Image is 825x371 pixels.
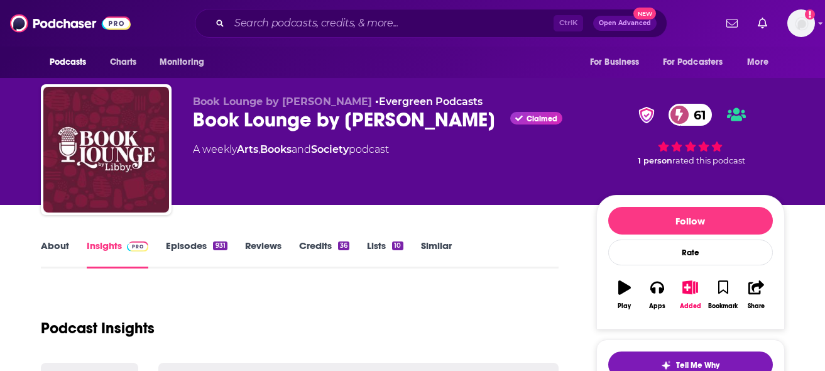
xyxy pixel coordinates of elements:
span: For Podcasters [663,53,723,71]
span: Tell Me Why [676,360,719,370]
span: Podcasts [50,53,87,71]
div: 36 [338,241,349,250]
button: Follow [608,207,773,235]
a: Show notifications dropdown [753,13,772,34]
img: tell me why sparkle [661,360,671,370]
img: verified Badge [635,107,658,123]
span: , [258,143,260,155]
button: open menu [738,50,784,74]
button: open menu [581,50,655,74]
button: Added [674,272,706,318]
button: Play [608,272,641,318]
span: Charts [110,53,137,71]
a: Credits36 [299,240,349,269]
div: Play [618,302,631,310]
a: Similar [421,240,452,269]
div: 10 [392,241,403,250]
span: 1 person [638,156,672,165]
img: User Profile [787,9,815,37]
span: New [633,8,656,19]
button: Apps [641,272,674,318]
a: Charts [102,50,145,74]
span: For Business [590,53,640,71]
a: Episodes931 [166,240,227,269]
button: Share [740,272,772,318]
span: Book Lounge by [PERSON_NAME] [193,96,372,108]
div: Bookmark [708,302,738,310]
a: Reviews [245,240,281,269]
a: About [41,240,69,269]
span: Monitoring [160,53,204,71]
button: Show profile menu [787,9,815,37]
div: A weekly podcast [193,142,389,157]
a: 61 [669,104,713,126]
span: and [292,143,311,155]
span: Claimed [527,116,557,122]
span: More [747,53,768,71]
button: open menu [41,50,103,74]
a: Arts [237,143,258,155]
input: Search podcasts, credits, & more... [229,13,554,33]
div: verified Badge61 1 personrated this podcast [596,96,785,174]
span: Open Advanced [599,20,651,26]
a: InsightsPodchaser Pro [87,240,149,269]
img: Podchaser - Follow, Share and Rate Podcasts [10,11,131,35]
button: open menu [151,50,221,74]
button: open menu [655,50,741,74]
span: Ctrl K [554,15,583,31]
span: Logged in as AtriaBooks [787,9,815,37]
h1: Podcast Insights [41,319,155,338]
a: Evergreen Podcasts [379,96,483,108]
span: rated this podcast [672,156,745,165]
a: Lists10 [367,240,403,269]
div: Share [748,302,765,310]
div: Added [680,302,701,310]
div: Rate [608,240,773,265]
button: Bookmark [707,272,740,318]
img: Book Lounge by Libby [43,87,169,213]
div: Apps [649,302,665,310]
div: Search podcasts, credits, & more... [195,9,667,38]
a: Books [260,143,292,155]
span: 61 [681,104,713,126]
svg: Add a profile image [805,9,815,19]
img: Podchaser Pro [127,241,149,252]
span: • [375,96,483,108]
a: Society [311,143,349,155]
div: 931 [213,241,227,250]
button: Open AdvancedNew [593,16,657,31]
a: Show notifications dropdown [721,13,743,34]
